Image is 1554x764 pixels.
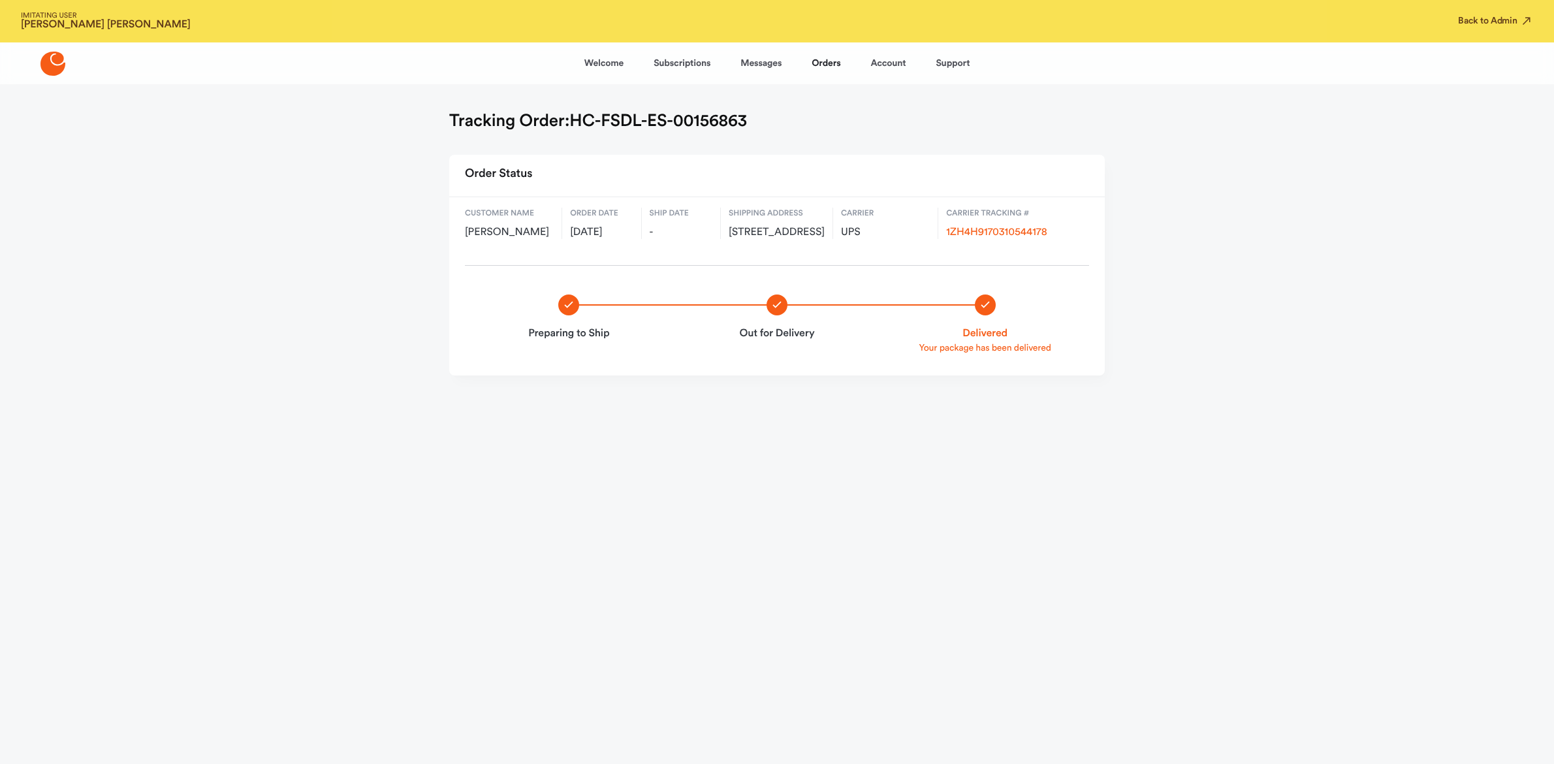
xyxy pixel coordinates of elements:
[570,226,633,239] span: [DATE]
[465,163,532,186] h2: Order Status
[896,342,1073,355] p: Your package has been delivered
[465,226,554,239] span: [PERSON_NAME]
[936,48,970,79] a: Support
[870,48,906,79] a: Account
[650,208,712,219] span: Ship date
[812,48,840,79] a: Orders
[21,20,191,30] strong: [PERSON_NAME] [PERSON_NAME]
[729,226,825,239] span: [STREET_ADDRESS]
[1458,14,1533,27] button: Back to Admin
[729,208,825,219] span: Shipping address
[654,48,710,79] a: Subscriptions
[570,208,633,219] span: Order date
[689,326,866,342] strong: Out for Delivery
[841,226,930,239] span: UPS
[740,48,782,79] a: Messages
[21,12,191,20] span: IMITATING USER
[465,208,554,219] span: Customer name
[481,326,658,342] strong: Preparing to Ship
[946,227,1047,238] a: 1ZH4H9170310544178
[946,208,1081,219] span: Carrier Tracking #
[896,326,1073,342] strong: Delivered
[650,226,712,239] span: -
[841,208,930,219] span: Carrier
[584,48,624,79] a: Welcome
[449,110,747,131] h1: Tracking Order: HC-FSDL-ES-00156863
